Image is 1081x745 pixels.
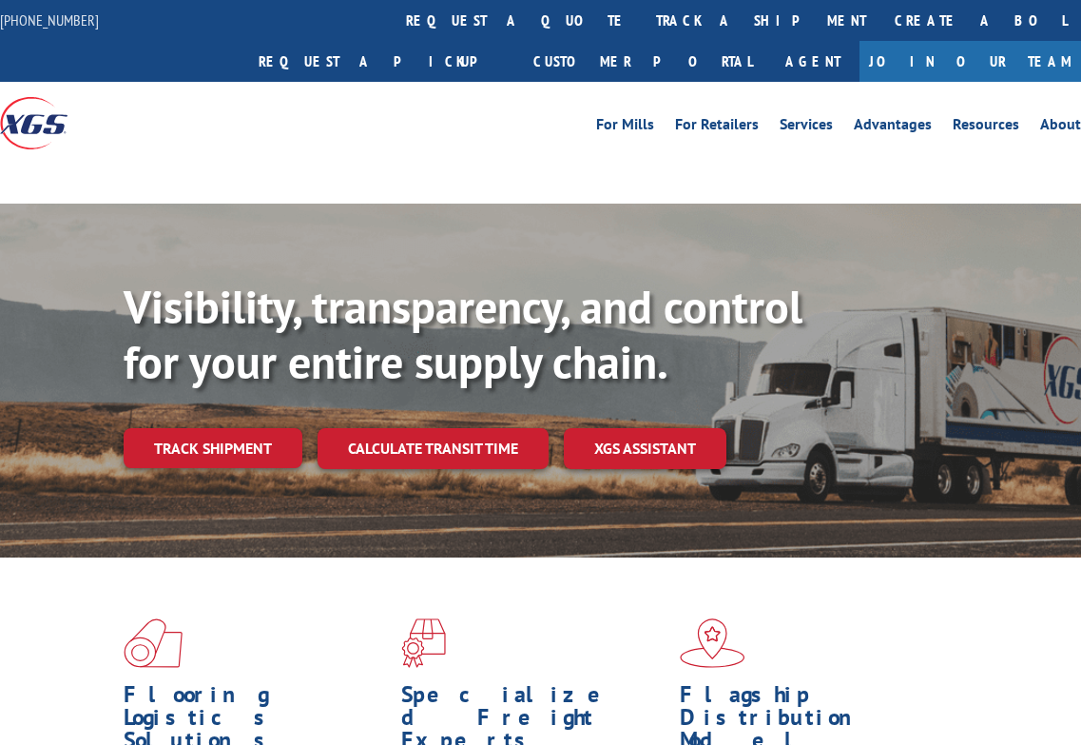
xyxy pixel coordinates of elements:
img: xgs-icon-flagship-distribution-model-red [680,618,745,668]
img: xgs-icon-total-supply-chain-intelligence-red [124,618,183,668]
a: For Mills [596,117,654,138]
a: Customer Portal [519,41,766,82]
img: xgs-icon-focused-on-flooring-red [401,618,446,668]
a: Resources [953,117,1019,138]
a: Join Our Team [859,41,1081,82]
a: XGS ASSISTANT [564,428,726,469]
a: Agent [766,41,859,82]
a: Advantages [854,117,932,138]
a: Track shipment [124,428,302,468]
b: Visibility, transparency, and control for your entire supply chain. [124,277,802,391]
a: Request a pickup [244,41,519,82]
a: Calculate transit time [318,428,549,469]
a: Services [780,117,833,138]
a: For Retailers [675,117,759,138]
a: About [1040,117,1081,138]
